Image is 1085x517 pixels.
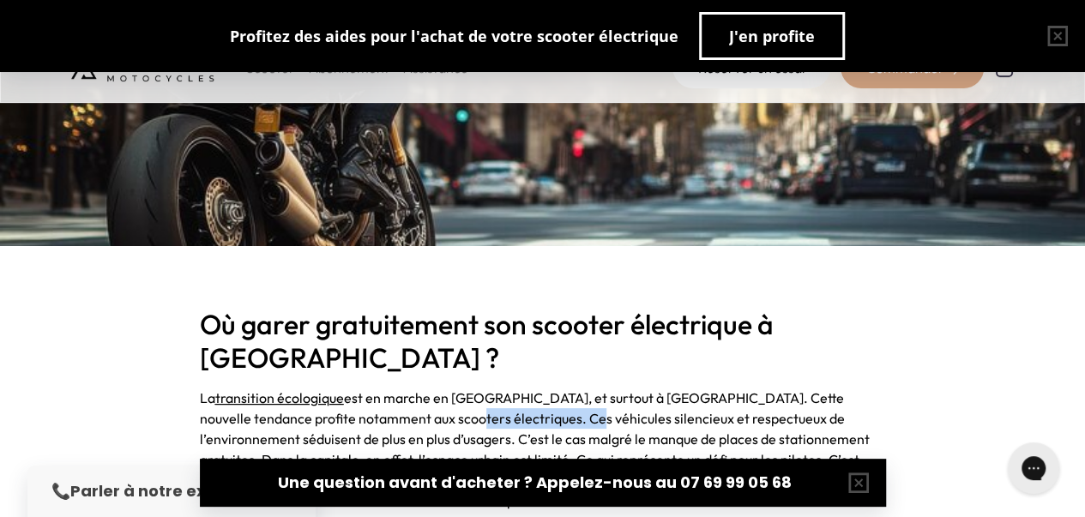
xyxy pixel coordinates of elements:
[215,389,344,406] a: transition écologique
[200,389,874,509] span: est en marche en [GEOGRAPHIC_DATA], et surtout à [GEOGRAPHIC_DATA]. Cette nouvelle tendance profi...
[200,389,215,406] span: La
[200,307,774,374] strong: Où garer gratuitement son scooter électrique à [GEOGRAPHIC_DATA] ?
[999,436,1068,500] iframe: Gorgias live chat messenger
